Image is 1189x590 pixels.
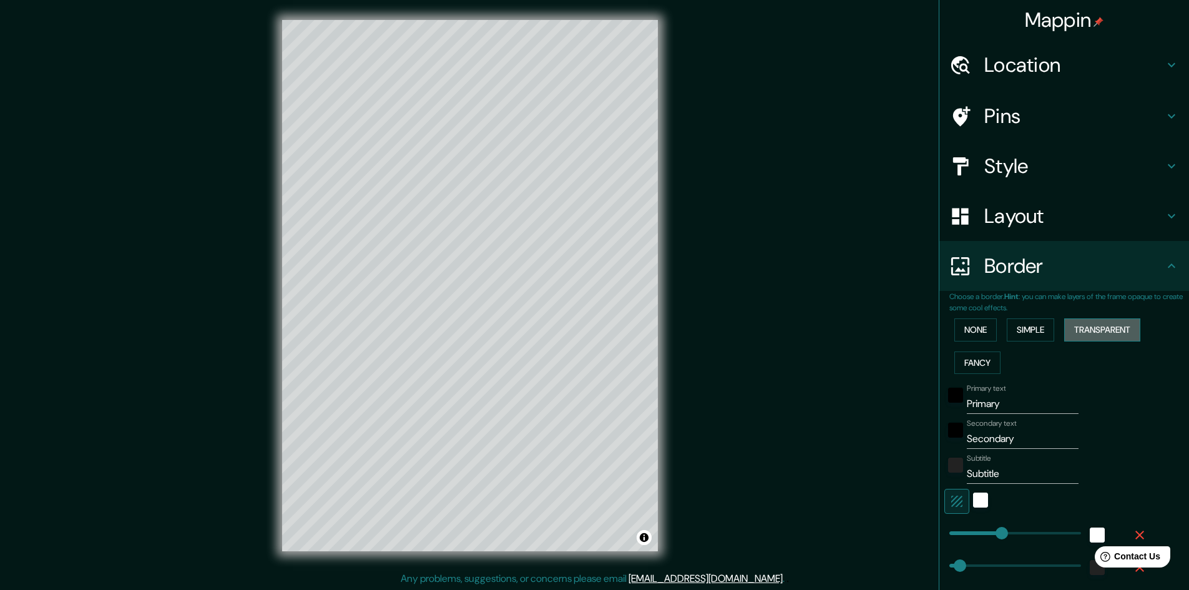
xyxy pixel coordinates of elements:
[984,204,1164,229] h4: Layout
[939,141,1189,191] div: Style
[954,318,997,342] button: None
[939,191,1189,241] div: Layout
[984,253,1164,278] h4: Border
[939,241,1189,291] div: Border
[948,423,963,438] button: black
[785,571,786,586] div: .
[1090,528,1105,543] button: white
[1007,318,1054,342] button: Simple
[954,352,1001,375] button: Fancy
[1004,292,1019,302] b: Hint
[1094,17,1103,27] img: pin-icon.png
[939,40,1189,90] div: Location
[1064,318,1140,342] button: Transparent
[786,571,789,586] div: .
[967,418,1017,429] label: Secondary text
[939,91,1189,141] div: Pins
[967,383,1006,394] label: Primary text
[637,530,652,545] button: Toggle attribution
[1025,7,1104,32] h4: Mappin
[948,388,963,403] button: black
[984,52,1164,77] h4: Location
[973,493,988,508] button: white
[967,453,991,464] label: Subtitle
[1078,541,1175,576] iframe: Help widget launcher
[984,154,1164,179] h4: Style
[949,291,1189,313] p: Choose a border. : you can make layers of the frame opaque to create some cool effects.
[401,571,785,586] p: Any problems, suggestions, or concerns please email .
[629,572,783,585] a: [EMAIL_ADDRESS][DOMAIN_NAME]
[984,104,1164,129] h4: Pins
[948,458,963,473] button: color-222222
